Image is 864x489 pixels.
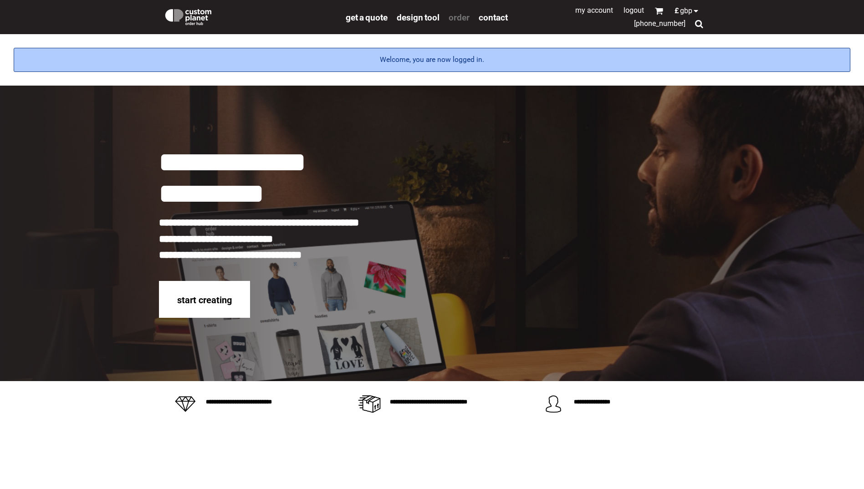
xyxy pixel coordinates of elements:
span: start creating [177,295,232,306]
a: get a quote [346,12,388,22]
span: [PHONE_NUMBER] [634,19,685,28]
img: Custom Planet [164,7,213,25]
span: GBP [680,7,692,15]
a: My Account [575,6,613,15]
span: design tool [397,12,440,23]
a: Custom Planet [159,2,341,30]
span: get a quote [346,12,388,23]
span: £ [675,7,680,15]
span: order [449,12,470,23]
span: Contact [479,12,508,23]
a: design tool [397,12,440,22]
a: Logout [624,6,644,15]
div: Welcome, you are now logged in. [14,48,850,72]
a: Contact [479,12,508,22]
a: order [449,12,470,22]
